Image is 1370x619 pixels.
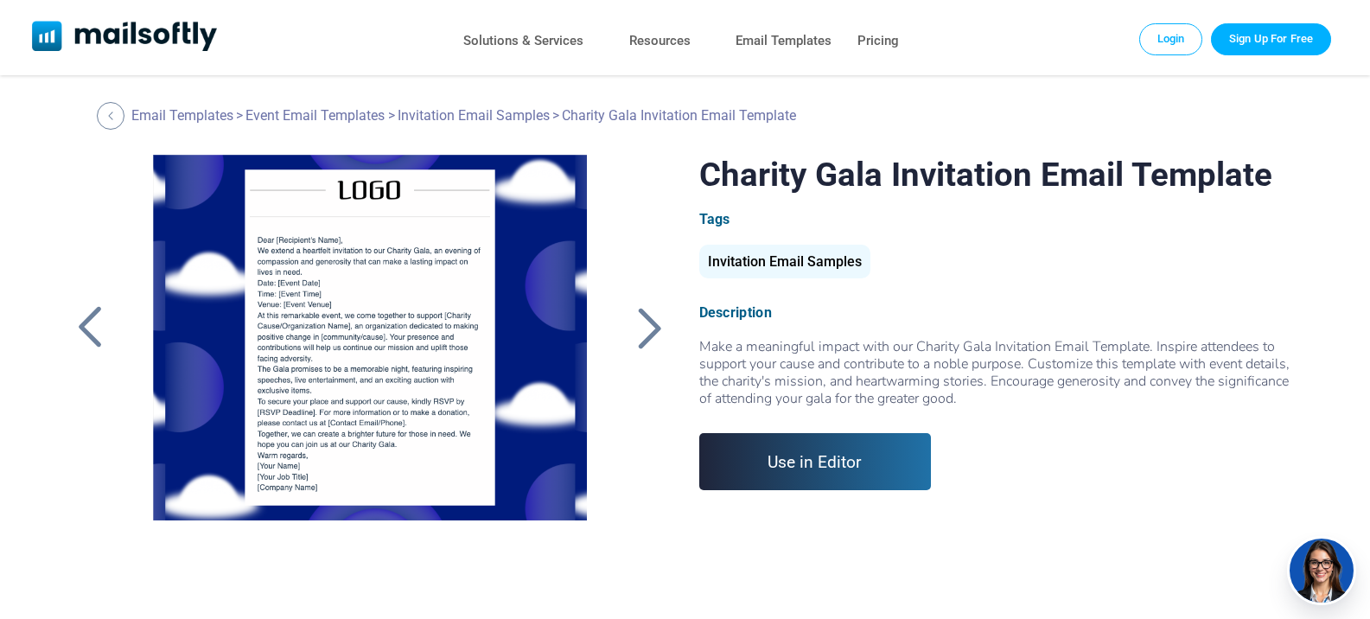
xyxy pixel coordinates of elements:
div: Make a meaningful impact with our Charity Gala Invitation Email Template. Inspire attendees to su... [699,338,1302,407]
a: Use in Editor [699,433,932,490]
a: Trial [1211,23,1331,54]
a: Email Templates [736,29,832,54]
h1: Charity Gala Invitation Email Template [699,155,1302,194]
a: Login [1139,23,1203,54]
div: Tags [699,211,1302,227]
a: Invitation Email Samples [398,107,550,124]
a: Pricing [857,29,899,54]
div: Description [699,304,1302,321]
a: Mailsoftly [32,21,218,54]
a: Invitation Email Samples [699,260,870,268]
a: Event Email Templates [245,107,385,124]
a: Back [68,305,112,350]
a: Resources [629,29,691,54]
a: Back [97,102,129,130]
a: Email Templates [131,107,233,124]
a: Solutions & Services [463,29,583,54]
div: Invitation Email Samples [699,245,870,278]
a: Charity Gala Invitation Email Template [129,155,611,587]
a: Back [628,305,671,350]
